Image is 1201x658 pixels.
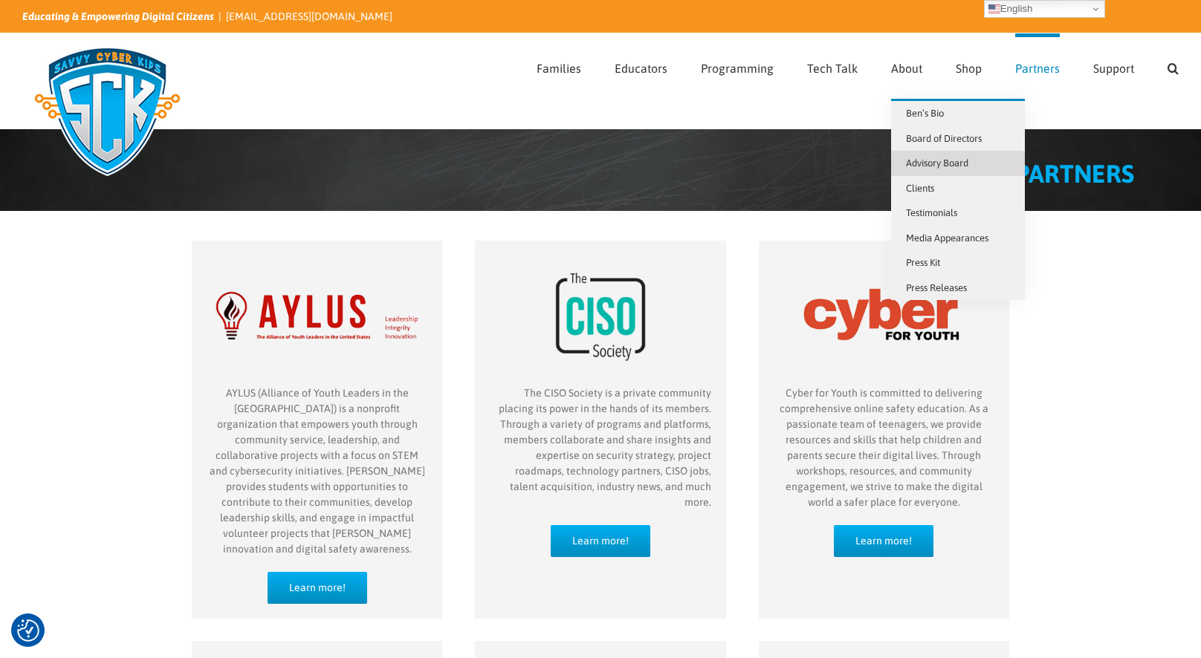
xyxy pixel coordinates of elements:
[22,37,192,186] img: Savvy Cyber Kids Logo
[490,385,710,510] p: The CISO Society is a private community placing its power in the hands of its members. Through a ...
[891,62,922,74] span: About
[906,157,968,169] span: Advisory Board
[891,250,1025,276] a: Press Kit
[615,62,667,74] span: Educators
[701,33,774,99] a: Programming
[891,176,1025,201] a: Clients
[891,126,1025,152] a: Board of Directors
[268,572,367,604] a: Learn more!
[490,247,710,259] a: partner-CISO-Society
[537,33,1179,99] nav: Main Menu
[906,183,934,194] span: Clients
[906,232,988,244] span: Media Appearances
[855,535,912,547] span: Learn more!
[906,207,957,218] span: Testimonials
[891,226,1025,251] a: Media Appearances
[22,10,214,22] i: Educating & Empowering Digital Citizens
[615,33,667,99] a: Educators
[490,248,710,386] img: CISO Society
[891,276,1025,301] a: Press Releases
[807,62,858,74] span: Tech Talk
[906,257,940,268] span: Press Kit
[1093,62,1134,74] span: Support
[834,525,933,557] a: Learn more!
[988,3,1000,15] img: en
[906,108,944,119] span: Ben’s Bio
[1015,159,1134,188] span: PARTNERS
[774,248,994,386] img: Cyber for Youth
[956,62,982,74] span: Shop
[226,10,392,22] a: [EMAIL_ADDRESS][DOMAIN_NAME]
[17,619,39,642] button: Consent Preferences
[701,62,774,74] span: Programming
[891,151,1025,176] a: Advisory Board
[551,525,650,557] a: Learn more!
[956,33,982,99] a: Shop
[906,133,982,144] span: Board of Directors
[1015,62,1060,74] span: Partners
[891,33,922,99] a: About
[891,101,1025,126] a: Ben’s Bio
[207,385,427,557] p: AYLUS (Alliance of Youth Leaders in the [GEOGRAPHIC_DATA]) is a nonprofit organization that empow...
[572,535,629,547] span: Learn more!
[891,201,1025,226] a: Testimonials
[906,282,967,293] span: Press Releases
[289,582,346,594] span: Learn more!
[1015,33,1060,99] a: Partners
[1168,33,1179,99] a: Search
[1093,33,1134,99] a: Support
[17,619,39,642] img: Revisit consent button
[774,247,994,259] a: partner-Cyber-for-Youth
[537,62,581,74] span: Families
[537,33,581,99] a: Families
[207,248,427,386] img: AYLUS
[774,385,994,510] p: Cyber for Youth is committed to delivering comprehensive online safety education. As a passionate...
[807,33,858,99] a: Tech Talk
[207,247,427,259] a: partner-Aylus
